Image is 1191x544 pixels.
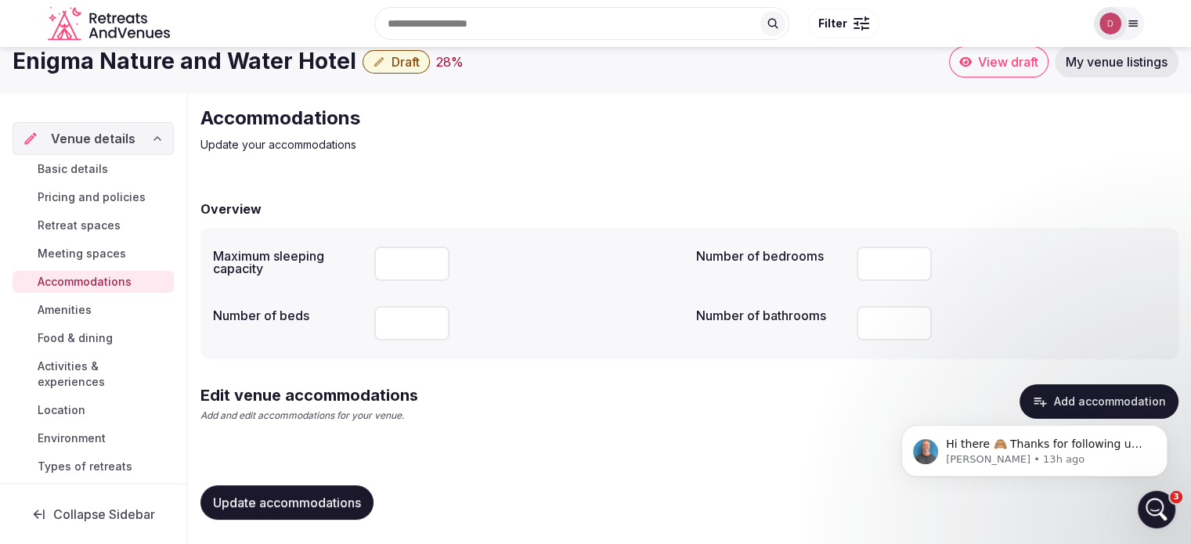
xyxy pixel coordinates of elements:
[13,427,174,449] a: Environment
[38,302,92,318] span: Amenities
[31,164,282,191] p: How can we help?
[818,16,847,31] span: Filter
[1020,384,1178,419] button: Add accommodation
[13,243,174,265] a: Meeting spaces
[13,271,174,293] a: Accommodations
[13,158,174,180] a: Basic details
[200,384,418,406] h2: Edit venue accommodations
[60,439,96,450] span: Home
[51,129,135,148] span: Venue details
[38,358,168,390] span: Activities & experiences
[13,497,174,531] button: Collapse Sidebar
[38,189,146,205] span: Pricing and policies
[31,25,63,56] img: Profile image for Matt
[200,485,374,520] button: Update accommodations
[13,214,174,236] a: Retreat spaces
[61,25,92,56] img: Profile image for ilanna
[38,431,106,446] span: Environment
[13,355,174,393] a: Activities & experiences
[38,459,132,474] span: Types of retreats
[269,25,298,53] div: Close
[13,456,174,477] a: Types of retreats
[13,46,356,77] h1: Enigma Nature and Water Hotel
[696,250,845,262] label: Number of bedrooms
[38,402,85,418] span: Location
[157,400,313,463] button: Messages
[48,6,173,41] svg: Retreats and Venues company logo
[13,327,174,349] a: Food & dining
[13,399,174,421] a: Location
[696,309,845,322] label: Number of bathrooms
[208,439,262,450] span: Messages
[13,299,174,321] a: Amenities
[1099,13,1121,34] img: direcao
[1138,491,1175,528] iframe: Intercom live chat
[213,495,361,510] span: Update accommodations
[38,161,108,177] span: Basic details
[200,106,727,131] h2: Accommodations
[213,309,362,322] label: Number of beds
[200,137,727,153] p: Update your accommodations
[13,186,174,208] a: Pricing and policies
[878,392,1191,502] iframe: Intercom notifications message
[808,9,879,38] button: Filter
[48,6,173,41] a: Visit the homepage
[31,111,282,164] p: Hi [PERSON_NAME] 👋
[213,250,362,275] label: Maximum sleeping capacity
[38,274,132,290] span: Accommodations
[38,330,113,346] span: Food & dining
[38,246,126,261] span: Meeting spaces
[38,218,121,233] span: Retreat spaces
[53,506,155,522] span: Collapse Sidebar
[200,200,262,218] h2: Overview
[1170,491,1182,503] span: 3
[200,409,418,423] p: Add and edit accommodations for your venue.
